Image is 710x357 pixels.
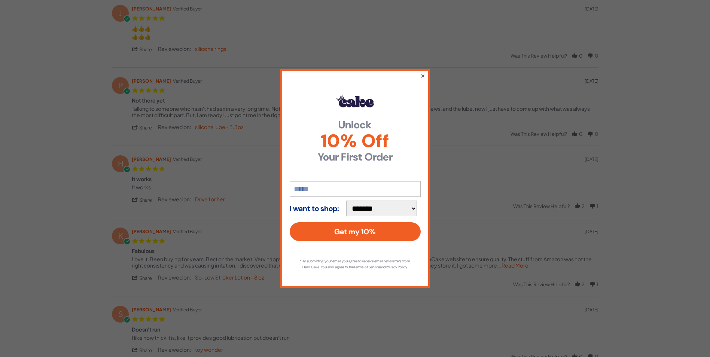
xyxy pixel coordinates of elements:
[290,204,339,213] strong: I want to shop:
[420,71,425,80] button: ×
[386,265,407,269] a: Privacy Policy
[297,258,413,270] p: *By submitting your email you agree to receive email newsletters from Hello Cake. You also agree ...
[290,152,421,162] strong: Your First Order
[336,95,374,107] img: Hello Cake
[290,132,421,150] span: 10% Off
[290,120,421,130] strong: Unlock
[290,222,421,241] button: Get my 10%
[354,265,380,269] a: Terms of Service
